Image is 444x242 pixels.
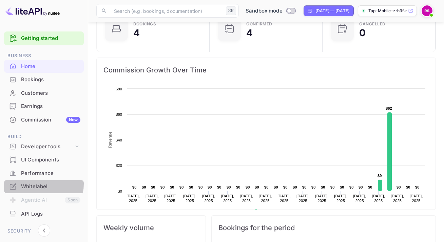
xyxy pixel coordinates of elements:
text: $0 [208,185,212,189]
text: [DATE], 2025 [391,194,404,203]
text: [DATE], 2025 [146,194,159,203]
text: $0 [311,185,316,189]
text: [DATE], 2025 [202,194,215,203]
text: [DATE], 2025 [410,194,423,203]
div: Whitelabel [21,183,80,191]
text: $20 [116,163,122,168]
text: $0 [246,185,250,189]
a: Whitelabel [4,180,84,193]
text: $0 [236,185,240,189]
text: $0 [151,185,155,189]
div: Getting started [4,31,84,45]
text: Revenue [108,131,113,148]
text: [DATE], 2025 [353,194,366,203]
button: Collapse navigation [38,224,50,237]
text: $0 [264,185,269,189]
text: $0 [217,185,221,189]
text: $0 [293,185,297,189]
text: [DATE], 2025 [334,194,347,203]
img: LiteAPI logo [5,5,60,16]
a: Earnings [4,100,84,112]
text: $0 [198,185,203,189]
a: API Logs [4,207,84,220]
a: Customers [4,87,84,99]
text: [DATE], 2025 [221,194,234,203]
text: [DATE], 2025 [259,194,272,203]
text: $0 [397,185,401,189]
text: [DATE], 2025 [240,194,253,203]
text: $0 [255,185,259,189]
text: $0 [330,185,335,189]
div: API Logs [21,210,80,218]
div: CommissionNew [4,113,84,127]
text: [DATE], 2025 [315,194,329,203]
div: Earnings [21,103,80,110]
text: $0 [227,185,231,189]
text: $62 [386,106,392,110]
text: $0 [321,185,325,189]
img: Raul Sosa [422,5,432,16]
span: Bookings for the period [218,222,429,233]
span: Weekly volume [103,222,199,233]
text: $0 [340,185,344,189]
text: [DATE], 2025 [296,194,310,203]
div: Customers [21,89,80,97]
input: Search (e.g. bookings, documentation) [110,4,223,18]
text: Revenue [260,209,278,214]
div: CANCELLED [359,22,386,26]
a: Home [4,60,84,72]
div: 4 [133,28,140,38]
text: [DATE], 2025 [183,194,196,203]
text: $0 [274,185,278,189]
text: $0 [179,185,184,189]
text: [DATE], 2025 [165,194,178,203]
a: Performance [4,167,84,179]
p: Tap-Mobile-zrh3f.nuite... [368,8,407,14]
text: $0 [189,185,193,189]
text: $0 [283,185,288,189]
div: Whitelabel [4,180,84,193]
div: 0 [359,28,366,38]
div: UI Components [4,153,84,167]
a: UI Components [4,153,84,166]
div: Home [21,63,80,70]
div: Customers [4,87,84,100]
div: [DATE] — [DATE] [315,8,349,14]
text: $0 [132,185,137,189]
a: Bookings [4,73,84,86]
a: CommissionNew [4,113,84,126]
text: $40 [116,138,122,142]
text: $0 [118,189,122,193]
div: 4 [246,28,253,38]
text: $0 [406,185,410,189]
text: [DATE], 2025 [127,194,140,203]
span: Commission Growth Over Time [103,65,429,75]
text: $0 [349,185,354,189]
div: Performance [21,170,80,177]
span: Security [4,227,84,235]
text: $80 [116,87,122,91]
text: [DATE], 2025 [277,194,291,203]
div: UI Components [21,156,80,164]
span: Sandbox mode [246,7,283,15]
span: Business [4,52,84,60]
text: $0 [415,185,420,189]
div: ⌘K [226,6,236,15]
span: Build [4,133,84,140]
a: Getting started [21,35,80,42]
div: Bookings [133,22,156,26]
div: Confirmed [246,22,272,26]
div: Developer tools [21,143,74,151]
div: API Logs [4,207,84,221]
text: $60 [116,112,122,116]
text: $0 [142,185,146,189]
div: New [66,117,80,123]
text: $0 [368,185,372,189]
text: [DATE], 2025 [372,194,385,203]
div: Switch to Production mode [243,7,298,15]
div: Developer tools [4,141,84,153]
